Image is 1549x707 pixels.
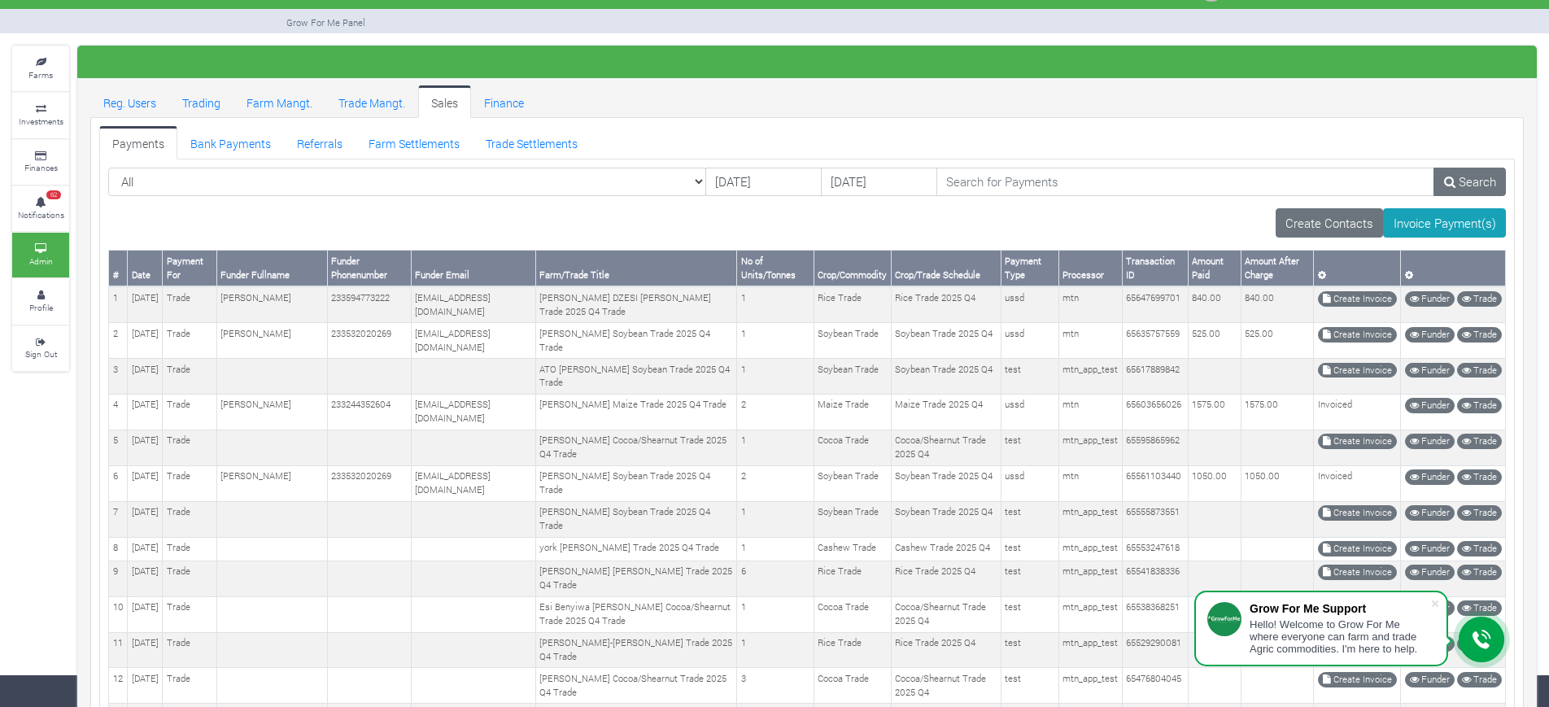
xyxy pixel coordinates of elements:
[327,394,411,430] td: 233244352604
[1250,618,1430,655] div: Hello! Welcome to Grow For Me where everyone can farm and trade Agric commodities. I'm here to help.
[99,126,177,159] a: Payments
[891,465,1001,501] td: Soybean Trade 2025 Q4
[216,323,327,359] td: [PERSON_NAME]
[25,348,57,360] small: Sign Out
[1318,363,1397,378] a: Create Invoice
[936,168,1435,197] input: Search for Payments
[737,286,814,322] td: 1
[284,126,356,159] a: Referrals
[12,279,69,324] a: Profile
[163,561,217,596] td: Trade
[327,286,411,322] td: 233594773222
[1405,291,1455,307] a: Funder
[1457,398,1502,413] a: Trade
[814,537,891,561] td: Cashew Trade
[1122,668,1188,704] td: 65476804045
[471,85,537,118] a: Finance
[821,168,937,197] input: DD/MM/YYYY
[891,596,1001,632] td: Cocoa/Shearnut Trade 2025 Q4
[109,537,128,561] td: 8
[163,286,217,322] td: Trade
[1122,537,1188,561] td: 65553247618
[12,46,69,91] a: Farms
[163,323,217,359] td: Trade
[29,255,53,267] small: Admin
[737,537,814,561] td: 1
[1058,668,1122,704] td: mtn_app_test
[1241,465,1313,501] td: 1050.00
[128,394,163,430] td: [DATE]
[891,394,1001,430] td: Maize Trade 2025 Q4
[1122,394,1188,430] td: 65603656026
[891,561,1001,596] td: Rice Trade 2025 Q4
[1457,327,1502,343] a: Trade
[216,465,327,501] td: [PERSON_NAME]
[1188,465,1241,501] td: 1050.00
[128,537,163,561] td: [DATE]
[535,632,737,668] td: [PERSON_NAME]-[PERSON_NAME] Trade 2025 Q4 Trade
[1122,501,1188,537] td: 65555873551
[128,286,163,322] td: [DATE]
[1457,469,1502,485] a: Trade
[1001,632,1058,668] td: test
[1122,286,1188,322] td: 65647699701
[1314,465,1401,501] td: Invoiced
[1058,286,1122,322] td: mtn
[128,632,163,668] td: [DATE]
[163,251,217,286] th: Payment For
[1433,168,1506,197] a: Search
[1457,565,1502,580] a: Trade
[1058,465,1122,501] td: mtn
[109,394,128,430] td: 4
[1001,323,1058,359] td: ussd
[535,394,737,430] td: [PERSON_NAME] Maize Trade 2025 Q4 Trade
[109,359,128,395] td: 3
[286,16,365,28] small: Grow For Me Panel
[325,85,418,118] a: Trade Mangt.
[1001,359,1058,395] td: test
[169,85,233,118] a: Trading
[1122,632,1188,668] td: 65529290081
[891,251,1001,286] th: Crop/Trade Schedule
[12,93,69,137] a: Investments
[216,251,327,286] th: Funder Fullname
[109,668,128,704] td: 12
[1457,291,1502,307] a: Trade
[1318,672,1397,687] a: Create Invoice
[1058,430,1122,465] td: mtn_app_test
[891,501,1001,537] td: Soybean Trade 2025 Q4
[1188,394,1241,430] td: 1575.00
[891,323,1001,359] td: Soybean Trade 2025 Q4
[1001,537,1058,561] td: test
[705,168,822,197] input: DD/MM/YYYY
[411,465,535,501] td: [EMAIL_ADDRESS][DOMAIN_NAME]
[163,632,217,668] td: Trade
[1405,363,1455,378] a: Funder
[1001,561,1058,596] td: test
[1405,469,1455,485] a: Funder
[411,394,535,430] td: [EMAIL_ADDRESS][DOMAIN_NAME]
[163,394,217,430] td: Trade
[737,632,814,668] td: 1
[1058,632,1122,668] td: mtn_app_test
[814,251,891,286] th: Crop/Commodity
[1058,359,1122,395] td: mtn_app_test
[1122,561,1188,596] td: 65541838336
[128,501,163,537] td: [DATE]
[1457,541,1502,556] a: Trade
[1241,286,1313,322] td: 840.00
[109,430,128,465] td: 5
[1457,600,1502,616] a: Trade
[128,596,163,632] td: [DATE]
[109,596,128,632] td: 10
[163,596,217,632] td: Trade
[216,394,327,430] td: [PERSON_NAME]
[18,209,64,220] small: Notifications
[891,286,1001,322] td: Rice Trade 2025 Q4
[128,323,163,359] td: [DATE]
[1405,541,1455,556] a: Funder
[1318,291,1397,307] a: Create Invoice
[128,465,163,501] td: [DATE]
[1457,505,1502,521] a: Trade
[814,501,891,537] td: Soybean Trade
